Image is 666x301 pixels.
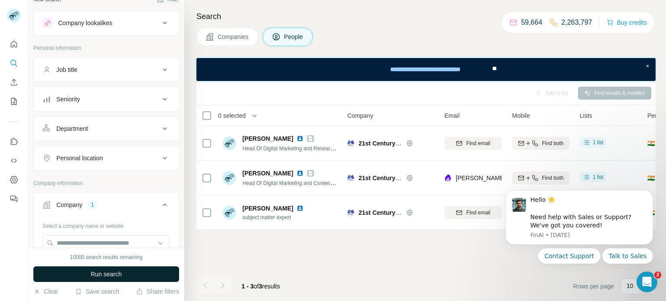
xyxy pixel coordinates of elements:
[56,95,80,104] div: Seniority
[444,111,460,120] span: Email
[647,174,655,182] span: 🇮🇳
[562,17,592,28] p: 2,263,797
[91,270,122,278] span: Run search
[593,173,604,181] span: 1 list
[242,214,307,221] span: subject matter expert
[242,204,293,213] span: [PERSON_NAME]
[521,17,542,28] p: 59,664
[444,137,502,150] button: Find email
[456,175,608,181] span: [PERSON_NAME][EMAIL_ADDRESS][DOMAIN_NAME]
[56,124,88,133] div: Department
[7,153,21,168] button: Use Surfe API
[347,111,373,120] span: Company
[218,111,246,120] span: 0 selected
[580,111,592,120] span: Lists
[33,44,179,52] p: Personal information
[58,19,112,27] div: Company lookalikes
[196,58,656,81] iframe: Banner
[136,287,179,296] button: Share filters
[259,283,262,290] span: 3
[222,171,236,185] img: Avatar
[242,179,417,186] span: Head Of Digital Marketing and Content Development (Quantum Mechanics)
[34,118,179,139] button: Department
[42,219,170,230] div: Select a company name or website
[7,36,21,52] button: Quick start
[637,272,657,292] iframe: Intercom live chat
[647,139,655,148] span: 🇮🇳
[7,94,21,109] button: My lists
[444,174,451,182] img: provider lusha logo
[7,191,21,207] button: Feedback
[7,74,21,90] button: Enrich CSV
[75,287,119,296] button: Save search
[56,201,82,209] div: Company
[284,32,304,41] span: People
[297,135,304,142] img: LinkedIn logo
[34,59,179,80] button: Job title
[359,175,463,181] span: 21st Century Learning Technologies
[70,253,142,261] div: 10000 search results remaining
[359,209,463,216] span: 21st Century Learning Technologies
[254,283,259,290] span: of
[196,10,656,23] h4: Search
[593,139,604,146] span: 1 list
[7,172,21,188] button: Dashboard
[242,283,280,290] span: results
[542,139,564,147] span: Find both
[56,65,77,74] div: Job title
[654,272,661,278] span: 2
[347,140,354,147] img: Logo of 21st Century Learning Technologies
[33,179,179,187] p: Company information
[242,134,293,143] span: [PERSON_NAME]
[297,170,304,177] img: LinkedIn logo
[347,209,354,216] img: Logo of 21st Century Learning Technologies
[466,139,490,147] span: Find email
[33,266,179,282] button: Run search
[607,16,647,29] button: Buy credits
[242,169,293,178] span: [PERSON_NAME]
[242,283,254,290] span: 1 - 3
[34,194,179,219] button: Company1
[88,201,98,209] div: 1
[34,148,179,168] button: Personal location
[512,137,569,150] button: Find both
[222,136,236,150] img: Avatar
[297,205,304,212] img: LinkedIn logo
[466,209,490,217] span: Find email
[359,140,463,147] span: 21st Century Learning Technologies
[33,287,58,296] button: Clear
[34,89,179,110] button: Seniority
[56,154,103,162] div: Personal location
[218,32,249,41] span: Companies
[222,206,236,220] img: Avatar
[512,172,569,184] button: Find both
[347,175,354,181] img: Logo of 21st Century Learning Technologies
[7,134,21,149] button: Use Surfe on LinkedIn
[34,13,179,33] button: Company lookalikes
[542,174,564,182] span: Find both
[242,145,393,152] span: Head Of Digital Marketing and Researcher (Quantum Mechanics)
[7,55,21,71] button: Search
[444,206,502,219] button: Find email
[512,111,530,120] span: Mobile
[493,180,666,297] iframe: Intercom notifications message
